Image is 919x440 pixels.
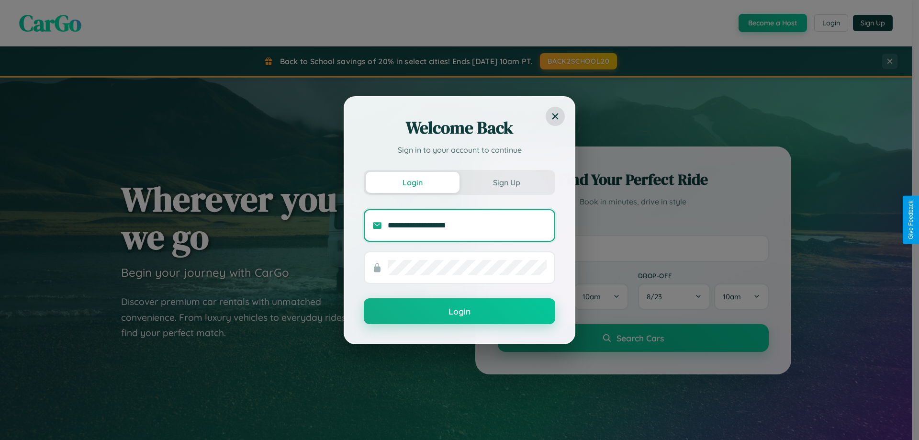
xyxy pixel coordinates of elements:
[366,172,459,193] button: Login
[364,116,555,139] h2: Welcome Back
[364,298,555,324] button: Login
[364,144,555,156] p: Sign in to your account to continue
[908,201,914,239] div: Give Feedback
[459,172,553,193] button: Sign Up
